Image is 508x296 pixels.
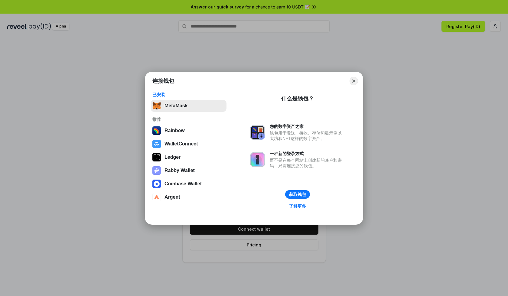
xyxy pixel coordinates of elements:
[250,125,265,140] img: svg+xml,%3Csvg%20xmlns%3D%22http%3A%2F%2Fwww.w3.org%2F2000%2Fsvg%22%20fill%3D%22none%22%20viewBox...
[164,194,180,200] div: Argent
[152,126,161,135] img: svg+xml,%3Csvg%20width%3D%22120%22%20height%3D%22120%22%20viewBox%3D%220%200%20120%20120%22%20fil...
[152,77,174,85] h1: 连接钱包
[151,164,226,177] button: Rabby Wallet
[152,117,225,122] div: 推荐
[164,128,185,133] div: Rainbow
[151,191,226,203] button: Argent
[281,95,314,102] div: 什么是钱包？
[289,203,306,209] div: 了解更多
[164,181,202,187] div: Coinbase Wallet
[151,125,226,137] button: Rainbow
[164,155,181,160] div: Ledger
[350,77,358,85] button: Close
[285,202,310,210] a: 了解更多
[164,141,198,147] div: WalletConnect
[152,166,161,175] img: svg+xml,%3Csvg%20xmlns%3D%22http%3A%2F%2Fwww.w3.org%2F2000%2Fsvg%22%20fill%3D%22none%22%20viewBox...
[289,192,306,197] div: 获取钱包
[151,151,226,163] button: Ledger
[152,180,161,188] img: svg+xml,%3Csvg%20width%3D%2228%22%20height%3D%2228%22%20viewBox%3D%220%200%2028%2028%22%20fill%3D...
[285,190,310,199] button: 获取钱包
[152,153,161,161] img: svg+xml,%3Csvg%20xmlns%3D%22http%3A%2F%2Fwww.w3.org%2F2000%2Fsvg%22%20width%3D%2228%22%20height%3...
[152,92,225,97] div: 已安装
[270,158,345,168] div: 而不是在每个网站上创建新的账户和密码，只需连接您的钱包。
[164,168,195,173] div: Rabby Wallet
[151,178,226,190] button: Coinbase Wallet
[152,140,161,148] img: svg+xml,%3Csvg%20width%3D%2228%22%20height%3D%2228%22%20viewBox%3D%220%200%2028%2028%22%20fill%3D...
[151,100,226,112] button: MetaMask
[250,152,265,167] img: svg+xml,%3Csvg%20xmlns%3D%22http%3A%2F%2Fwww.w3.org%2F2000%2Fsvg%22%20fill%3D%22none%22%20viewBox...
[270,151,345,156] div: 一种新的登录方式
[152,102,161,110] img: svg+xml,%3Csvg%20fill%3D%22none%22%20height%3D%2233%22%20viewBox%3D%220%200%2035%2033%22%20width%...
[270,130,345,141] div: 钱包用于发送、接收、存储和显示像以太坊和NFT这样的数字资产。
[270,124,345,129] div: 您的数字资产之家
[151,138,226,150] button: WalletConnect
[152,193,161,201] img: svg+xml,%3Csvg%20width%3D%2228%22%20height%3D%2228%22%20viewBox%3D%220%200%2028%2028%22%20fill%3D...
[164,103,187,109] div: MetaMask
